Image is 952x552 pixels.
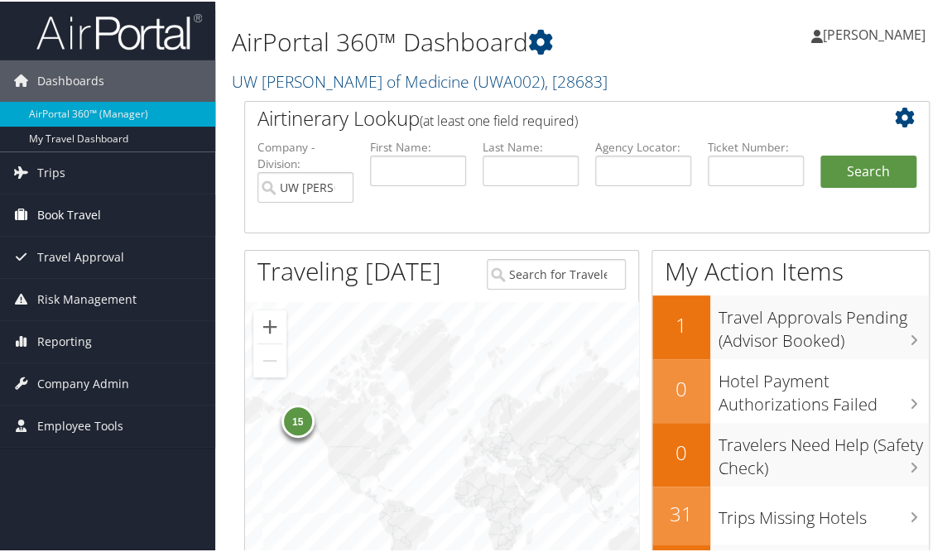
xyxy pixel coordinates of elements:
span: Risk Management [37,277,137,319]
h2: 31 [652,498,710,526]
h2: 1 [652,310,710,338]
span: , [ 28683 ] [545,69,608,91]
h2: 0 [652,437,710,465]
button: Search [820,154,916,187]
span: Travel Approval [37,235,124,276]
h2: 0 [652,373,710,401]
label: Company - Division: [257,137,353,171]
button: Zoom out [253,343,286,376]
button: Zoom in [253,309,286,342]
a: 0Hotel Payment Authorizations Failed [652,358,929,421]
h1: AirPortal 360™ Dashboard [232,23,705,58]
a: 0Travelers Need Help (Safety Check) [652,421,929,485]
span: Book Travel [37,193,101,234]
label: Agency Locator: [595,137,691,154]
h1: Traveling [DATE] [257,252,441,287]
label: Ticket Number: [708,137,804,154]
span: Reporting [37,319,92,361]
a: 31Trips Missing Hotels [652,485,929,543]
h3: Hotel Payment Authorizations Failed [719,360,929,415]
a: [PERSON_NAME] [811,8,942,58]
a: UW [PERSON_NAME] of Medicine [232,69,608,91]
a: 1Travel Approvals Pending (Advisor Booked) [652,294,929,358]
label: Last Name: [483,137,579,154]
span: Company Admin [37,362,129,403]
span: [PERSON_NAME] [823,24,926,42]
h2: Airtinerary Lookup [257,103,859,131]
span: Dashboards [37,59,104,100]
span: Trips [37,151,65,192]
label: First Name: [370,137,466,154]
h3: Travelers Need Help (Safety Check) [719,424,929,478]
h3: Trips Missing Hotels [719,497,929,528]
span: Employee Tools [37,404,123,445]
span: (at least one field required) [420,110,578,128]
div: 15 [281,403,315,436]
span: ( UWA002 ) [474,69,545,91]
h1: My Action Items [652,252,929,287]
input: Search for Traveler [487,257,626,288]
h3: Travel Approvals Pending (Advisor Booked) [719,296,929,351]
img: airportal-logo.png [36,11,202,50]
